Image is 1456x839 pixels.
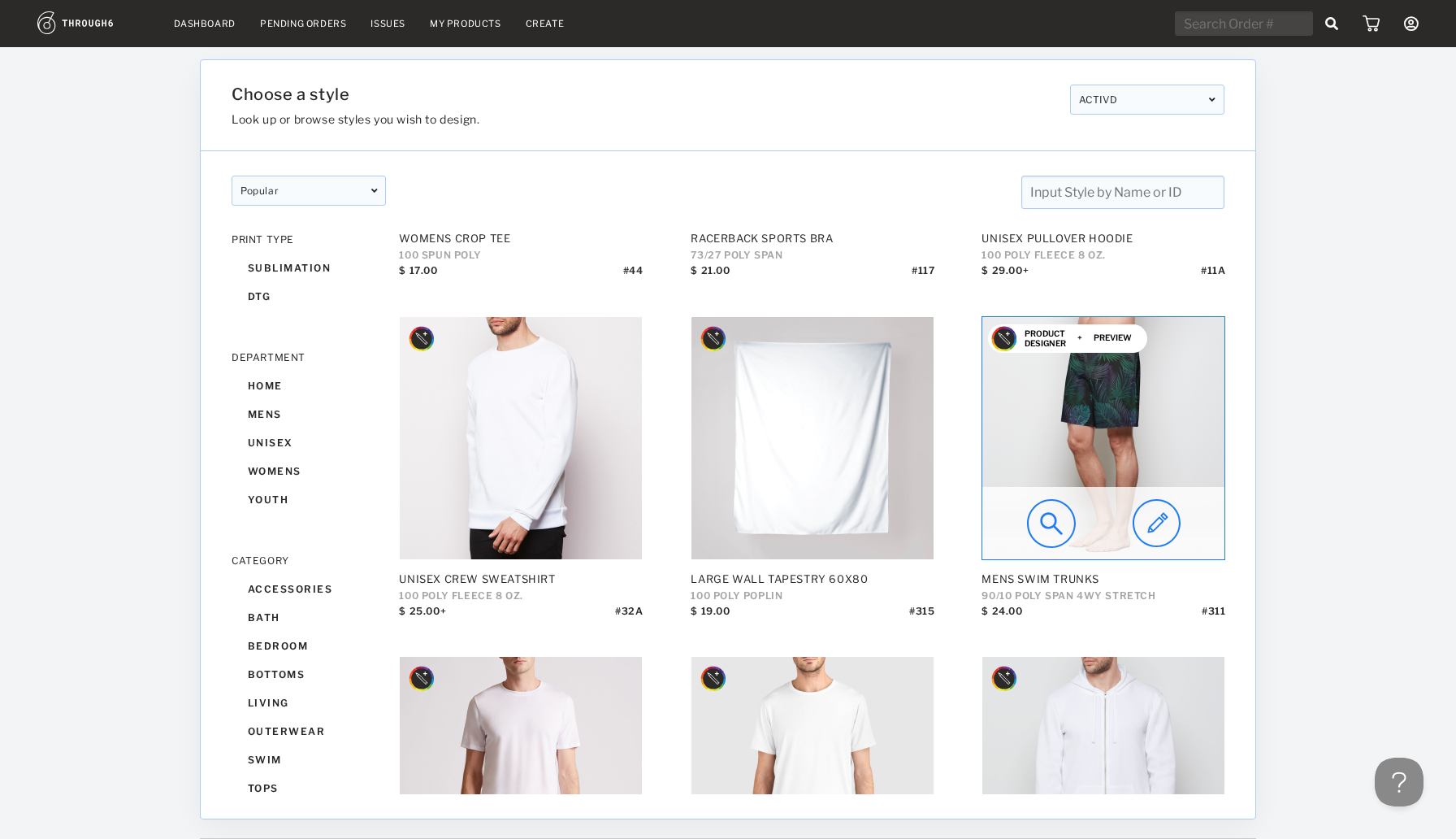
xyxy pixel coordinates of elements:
div: outerwear [232,717,386,746]
img: 67236520-f4e5-45ae-b352-2741bf149b39.jpg [691,317,934,559]
input: Input Style by Name or ID [1021,176,1224,209]
div: # 315 [909,605,934,629]
a: Dashboard [174,18,236,29]
input: Search Order # [1175,11,1313,36]
img: icon_pencil_edit.4dc5fa0b.svg [1133,499,1181,548]
div: # 32A [615,605,643,629]
div: accessories [232,575,386,603]
h1: Choose a style [232,85,1057,104]
div: $ 19.00 [691,605,730,629]
div: $ 21.00 [691,264,730,289]
div: $ 29.00+ [981,264,1029,289]
div: youth [232,485,386,514]
img: icon_preview.a61dccac.svg [1027,499,1076,548]
div: Womens Crop Tee [399,232,643,245]
div: $ 17.00 [399,264,437,289]
a: Issues [370,18,405,29]
div: DEPARTMENT [232,351,386,363]
div: $ 24.00 [981,605,1022,629]
div: swim [232,746,386,774]
div: bedroom [232,632,386,660]
span: PREVIEW [1094,333,1132,342]
div: Racerback Sports Bra [691,232,934,245]
img: style_designer_badgeMockup.svg [700,665,727,693]
div: tops [232,774,386,802]
span: PRODUCT DESIGNER [1025,328,1066,348]
div: # 117 [912,264,934,289]
div: Mens Swim Trunks [981,572,1225,585]
div: PRINT TYPE [232,233,386,246]
div: dtg [232,282,386,311]
button: PRODUCTDESIGNER+PREVIEW [988,324,1147,353]
div: 100 POLY POPLIN [691,589,934,602]
img: style_designer_badgeMockup.svg [990,325,1018,353]
img: style_designer_badgeMockup.svg [700,325,727,353]
span: + [1077,333,1082,342]
img: style_designer_badgeMockup.svg [990,665,1018,693]
div: living [232,689,386,717]
div: 73/27 POLY SPAN [691,249,934,261]
div: CATEGORY [232,554,386,567]
div: 100 POLY FLEECE 8 oz. [981,249,1225,261]
div: 100 SPUN POLY [399,249,643,261]
a: My Products [430,18,501,29]
div: # 11A [1201,264,1225,289]
div: womens [232,457,386,485]
div: $ 25.00+ [399,605,446,629]
img: style_designer_badgeMockup.svg [408,325,435,353]
a: Create [526,18,565,29]
div: popular [232,176,386,206]
div: home [232,372,386,400]
div: Unisex Crew Sweatshirt [399,572,643,585]
div: bottoms [232,660,386,689]
img: style_designer_badgeMockup.svg [408,665,435,693]
div: sublimation [232,254,386,282]
img: cafca7ff-6366-40b3-9110-eebff2266b29.jpg [400,317,642,559]
div: # 311 [1202,605,1225,629]
a: Pending Orders [260,18,346,29]
div: mens [232,400,386,428]
div: Unisex Pullover Hoodie [981,232,1225,245]
div: 90/10 POLY SPAN 4WY STRETCH [981,589,1225,602]
img: icon_cart.dab5cea1.svg [1363,15,1380,32]
div: # 44 [623,264,643,289]
div: bath [232,603,386,632]
iframe: Toggle Customer Support [1375,758,1423,806]
div: ACTIVD [1070,85,1224,115]
h3: Look up or browse styles you wish to design. [232,112,1057,126]
div: unisex [232,428,386,457]
div: 100 POLY FLEECE 8 oz. [399,589,643,602]
img: c48f7d3e-fb07-42c0-87e5-73f16329d602.png [982,317,1224,559]
div: Large Wall Tapestry 60x80 [691,572,934,585]
img: logo.1c10ca64.svg [37,11,149,34]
